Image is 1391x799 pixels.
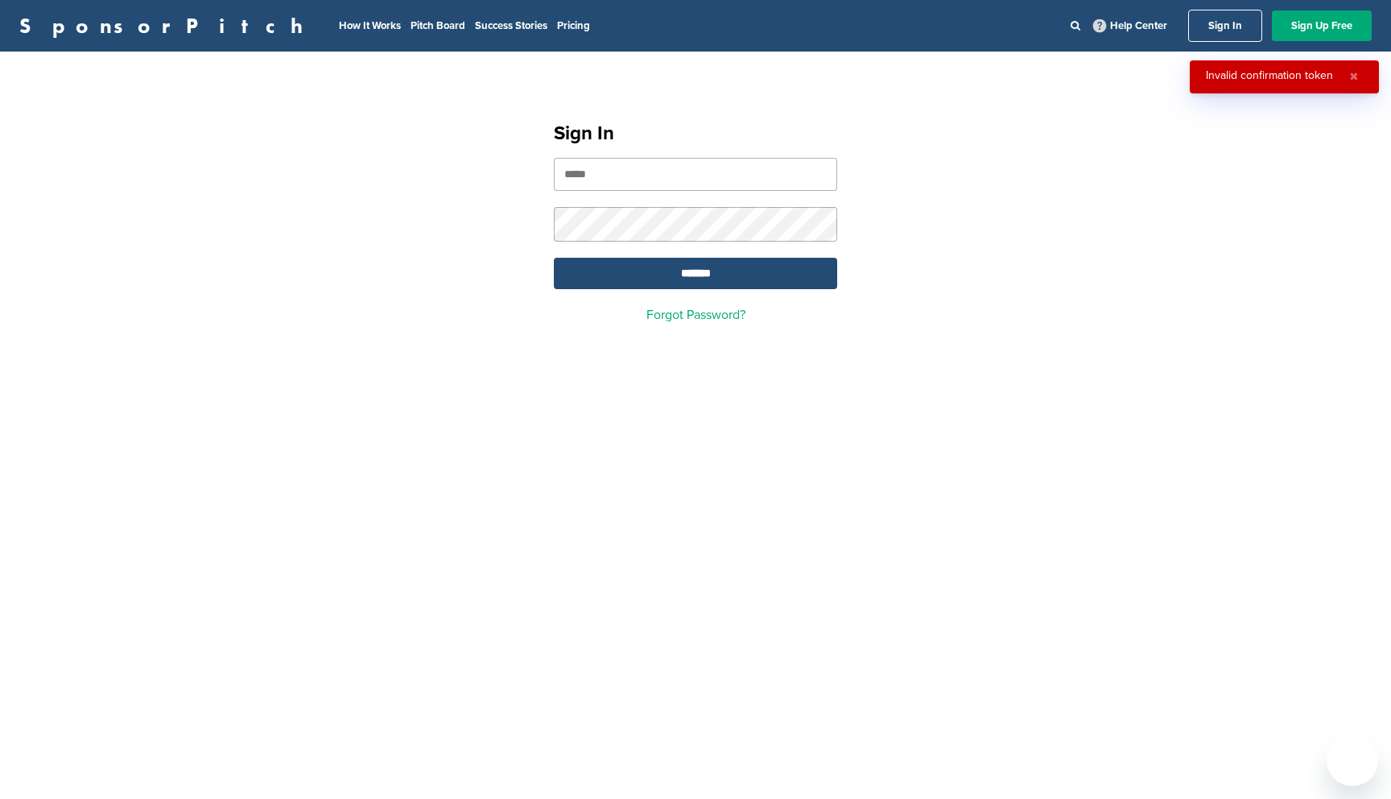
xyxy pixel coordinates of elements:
button: Close [1345,70,1363,84]
a: SponsorPitch [19,15,313,36]
a: Sign In [1188,10,1262,42]
a: Help Center [1090,16,1170,35]
a: Forgot Password? [646,307,745,323]
a: How It Works [339,19,401,32]
div: Invalid confirmation token [1206,70,1333,81]
a: Pitch Board [411,19,465,32]
iframe: Button to launch messaging window [1327,735,1378,786]
a: Sign Up Free [1272,10,1372,41]
a: Success Stories [475,19,547,32]
a: Pricing [557,19,590,32]
h1: Sign In [554,119,837,148]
